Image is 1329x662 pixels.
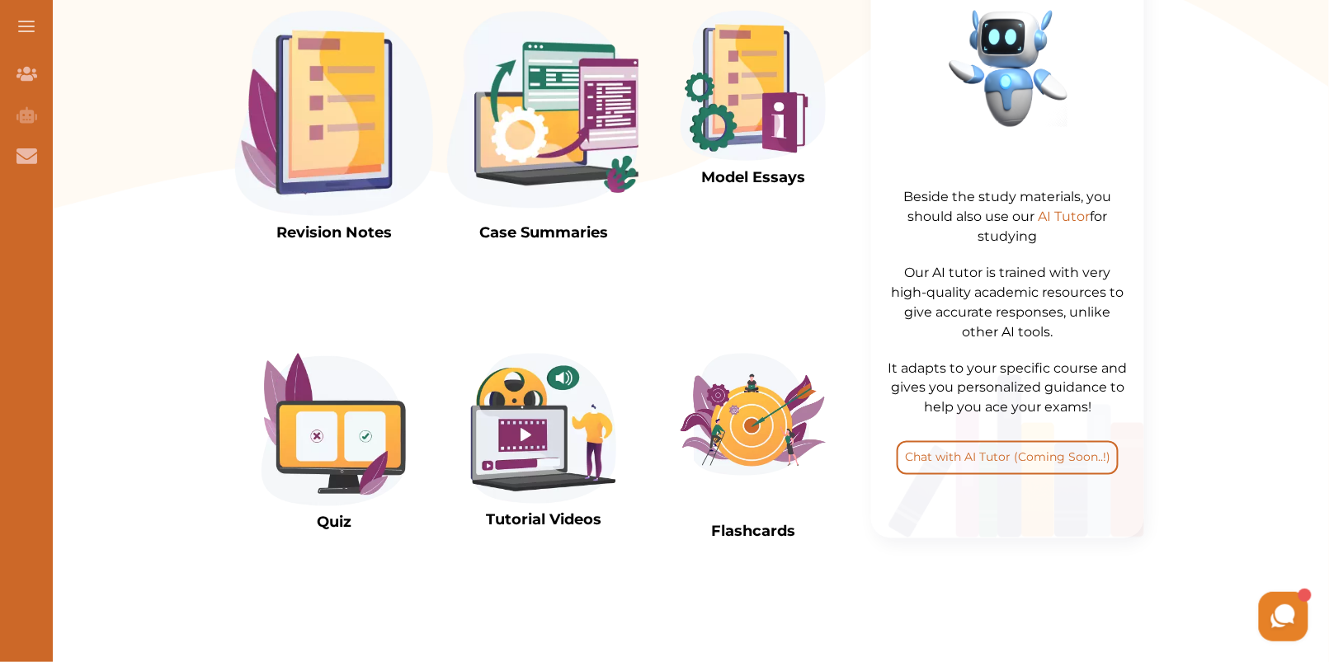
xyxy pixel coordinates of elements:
[681,167,826,189] p: Model Essays
[1039,209,1091,224] span: AI Tutor
[888,263,1128,342] p: Our AI tutor is trained with very high-quality academic resources to give accurate responses, unl...
[888,187,1128,246] p: Beside the study materials, you should also use our for studying
[681,521,826,543] p: Flashcards
[235,222,433,244] p: Revision Notes
[897,441,1119,475] button: Chat with AI Tutor (Coming Soon..!)
[888,359,1128,418] p: It adapts to your specific course and gives you personalized guidance to help you ace your exams!
[949,8,1067,127] img: aibot2.cd1b654a.png
[445,222,643,244] p: Case Summaries
[933,588,1313,646] iframe: HelpCrunch
[471,509,616,532] p: Tutorial Videos
[262,512,407,534] p: Quiz
[888,375,1144,538] img: BhZmPIAAAAASUVORK5CYII=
